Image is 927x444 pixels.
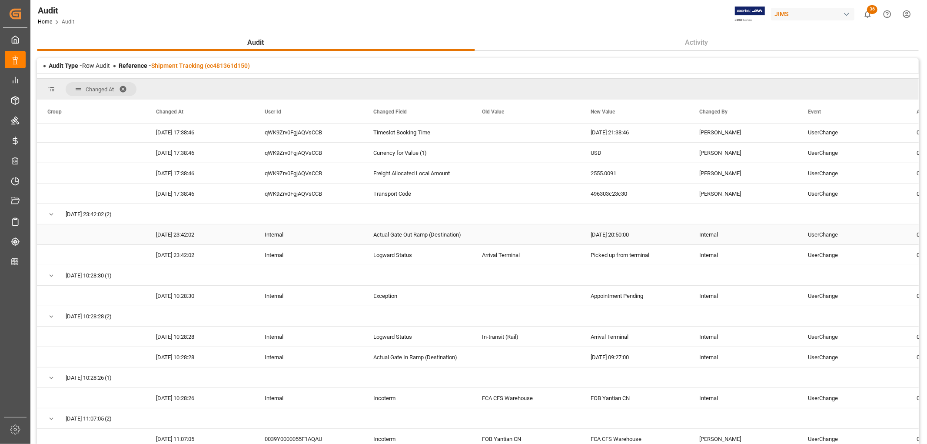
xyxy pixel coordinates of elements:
[363,286,472,306] div: Exception
[146,347,254,367] div: [DATE] 10:28:28
[808,109,821,115] span: Event
[105,266,112,286] span: (1)
[105,368,112,388] span: (1)
[254,347,363,367] div: Internal
[797,143,906,163] div: UserChange
[146,286,254,306] div: [DATE] 10:28:30
[797,327,906,347] div: UserChange
[580,122,689,142] div: [DATE] 21:38:46
[472,327,580,347] div: In-transit (Rail)
[797,347,906,367] div: UserChange
[146,388,254,408] div: [DATE] 10:28:26
[735,7,765,22] img: Exertis%20JAM%20-%20Email%20Logo.jpg_1722504956.jpg
[689,388,797,408] div: Internal
[49,61,110,70] div: Row Audit
[472,388,580,408] div: FCA CFS Warehouse
[363,163,472,183] div: Freight Allocated Local Amount
[254,245,363,265] div: Internal
[858,4,877,24] button: show 36 new notifications
[591,109,615,115] span: New Value
[146,224,254,244] div: [DATE] 23:42:02
[689,245,797,265] div: Internal
[472,245,580,265] div: Arrival Terminal
[66,204,104,224] span: [DATE] 23:42:02
[49,62,82,69] span: Audit Type -
[482,109,504,115] span: Old Value
[66,266,104,286] span: [DATE] 10:28:30
[877,4,897,24] button: Help Center
[66,368,104,388] span: [DATE] 10:28:26
[689,327,797,347] div: Internal
[47,109,62,115] span: Group
[105,204,112,224] span: (2)
[580,163,689,183] div: 2555.0091
[797,286,906,306] div: UserChange
[254,163,363,183] div: qWK9Zrv0FgjAQVsCCB
[254,143,363,163] div: qWK9Zrv0FgjAQVsCCB
[363,143,472,163] div: Currency for Value (1)
[146,143,254,163] div: [DATE] 17:38:46
[475,34,919,51] button: Activity
[254,224,363,244] div: Internal
[66,409,104,429] span: [DATE] 11:07:05
[373,109,407,115] span: Changed Field
[146,163,254,183] div: [DATE] 17:38:46
[146,184,254,204] div: [DATE] 17:38:46
[363,224,472,244] div: Actual Gate Out Ramp (Destination)
[771,8,854,20] div: JIMS
[151,62,250,69] a: Shipment Tracking (cc481361d150)
[66,307,104,327] span: [DATE] 10:28:28
[580,388,689,408] div: FOB Yantian CN
[797,122,906,142] div: UserChange
[689,163,797,183] div: [PERSON_NAME]
[689,347,797,367] div: Internal
[580,224,689,244] div: [DATE] 20:50:00
[363,122,472,142] div: Timeslot Booking Time
[105,307,112,327] span: (2)
[797,163,906,183] div: UserChange
[363,388,472,408] div: Incoterm
[86,86,114,93] span: Changed At
[146,122,254,142] div: [DATE] 17:38:46
[689,224,797,244] div: Internal
[146,245,254,265] div: [DATE] 23:42:02
[254,122,363,142] div: qWK9Zrv0FgjAQVsCCB
[689,143,797,163] div: [PERSON_NAME]
[580,286,689,306] div: Appointment Pending
[682,37,712,48] span: Activity
[580,245,689,265] div: Picked up from terminal
[244,37,268,48] span: Audit
[363,327,472,347] div: Logward Status
[580,143,689,163] div: USD
[580,347,689,367] div: [DATE] 09:27:00
[363,347,472,367] div: Actual Gate In Ramp (Destination)
[771,6,858,22] button: JIMS
[689,184,797,204] div: [PERSON_NAME]
[119,62,250,69] span: Reference -
[38,19,52,25] a: Home
[689,286,797,306] div: Internal
[867,5,877,14] span: 36
[363,245,472,265] div: Logward Status
[363,184,472,204] div: Transport Code
[699,109,728,115] span: Changed By
[797,184,906,204] div: UserChange
[37,34,475,51] button: Audit
[254,286,363,306] div: Internal
[156,109,183,115] span: Changed At
[797,388,906,408] div: UserChange
[797,245,906,265] div: UserChange
[797,224,906,244] div: UserChange
[265,109,281,115] span: User Id
[38,4,74,17] div: Audit
[254,184,363,204] div: qWK9Zrv0FgjAQVsCCB
[254,388,363,408] div: Internal
[580,184,689,204] div: 496303c23c30
[146,327,254,347] div: [DATE] 10:28:28
[105,409,112,429] span: (2)
[689,122,797,142] div: [PERSON_NAME]
[254,327,363,347] div: Internal
[580,327,689,347] div: Arrival Terminal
